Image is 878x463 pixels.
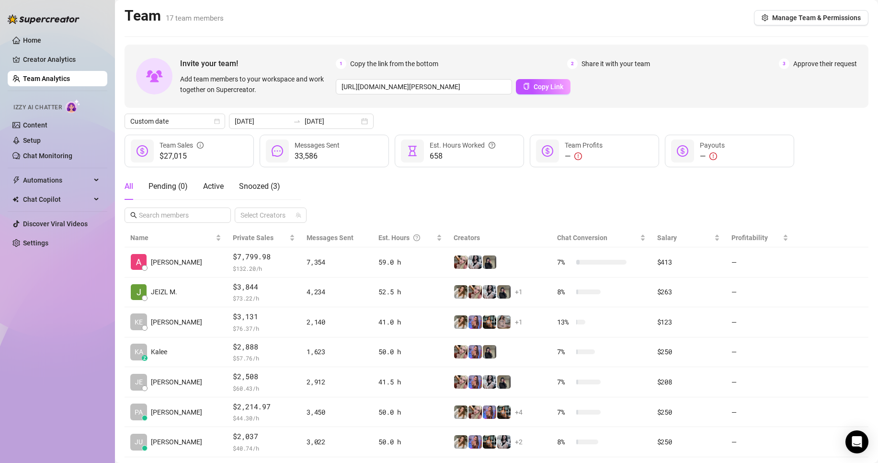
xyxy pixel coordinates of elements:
td: — [726,337,794,368]
span: Team Profits [565,141,603,149]
img: Paige [454,285,468,299]
span: 3 [779,58,789,69]
span: + 1 [515,287,523,297]
div: 41.0 h [378,317,442,327]
div: $250 [657,347,720,357]
span: dollar-circle [137,145,148,157]
div: 4,234 [307,287,367,297]
span: Messages Sent [307,234,353,242]
img: Ava [497,405,511,419]
img: Anna [483,255,496,269]
span: thunderbolt [12,176,20,184]
span: $2,214.97 [233,401,295,413]
span: 17 team members [166,14,224,23]
span: Share it with your team [582,58,650,69]
a: Creator Analytics [23,52,100,67]
img: Ava [468,315,482,329]
div: $413 [657,257,720,267]
div: 3,450 [307,407,367,417]
span: Invite your team! [180,58,336,69]
h2: Team [125,7,224,25]
span: Copy Link [534,83,563,91]
img: Anna [468,285,482,299]
div: 50.0 h [378,347,442,357]
span: JE [135,377,143,387]
span: PA [135,407,143,417]
img: Anna [483,345,496,359]
span: Kalee [151,347,167,357]
span: $ 132.20 /h [233,264,295,273]
span: Approve their request [793,58,857,69]
span: [PERSON_NAME] [151,437,202,447]
span: to [293,117,301,125]
div: $250 [657,437,720,447]
img: Sadie [483,285,496,299]
span: Automations [23,173,91,188]
a: Setup [23,137,41,144]
span: $27,015 [160,150,204,162]
td: — [726,278,794,308]
span: dollar-circle [542,145,553,157]
img: Sadie [497,435,511,449]
div: 59.0 h [378,257,442,267]
span: $3,131 [233,311,295,323]
span: Chat Conversion [557,234,607,242]
span: team [296,212,301,218]
div: $123 [657,317,720,327]
span: + 2 [515,437,523,447]
img: Ava [468,345,482,359]
span: $ 40.74 /h [233,443,295,453]
a: Home [23,36,41,44]
span: 33,586 [295,150,340,162]
span: $ 57.76 /h [233,353,295,363]
div: $250 [657,407,720,417]
span: [PERSON_NAME] [151,317,202,327]
img: Ava [483,315,496,329]
img: AI Chatter [66,99,80,113]
img: Paige [454,315,468,329]
span: [PERSON_NAME] [151,257,202,267]
img: Anna [497,285,511,299]
span: Name [130,232,214,243]
th: Creators [448,229,552,247]
div: 1,623 [307,347,367,357]
img: Sadie [468,255,482,269]
span: + 1 [515,317,523,327]
span: setting [762,14,768,21]
img: logo-BBDzfeDw.svg [8,14,80,24]
td: — [726,427,794,457]
span: calendar [214,118,220,124]
td: — [726,307,794,337]
span: 7 % [557,347,572,357]
div: z [142,355,148,361]
img: Paige [454,435,468,449]
span: hourglass [407,145,418,157]
img: Anna [497,375,511,389]
button: Manage Team & Permissions [754,10,868,25]
span: 658 [430,150,495,162]
img: JEIZL MALLARI [131,284,147,300]
span: search [130,212,137,219]
div: — [700,150,725,162]
span: info-circle [197,140,204,150]
span: [PERSON_NAME] [151,377,202,387]
span: 8 % [557,287,572,297]
a: Settings [23,239,48,247]
div: Est. Hours Worked [430,140,495,150]
span: Messages Sent [295,141,340,149]
div: 7,354 [307,257,367,267]
span: Chat Copilot [23,192,91,207]
span: question-circle [413,232,420,243]
span: KA [135,347,143,357]
span: 7 % [557,407,572,417]
img: Alexicon Ortiag… [131,254,147,270]
div: — [565,150,603,162]
span: JU [135,437,143,447]
img: Ava [483,405,496,419]
input: Start date [235,116,289,127]
a: Discover Viral Videos [23,220,88,228]
img: Anna [454,375,468,389]
div: Est. Hours [378,232,434,243]
div: $208 [657,377,720,387]
span: 13 % [557,317,572,327]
